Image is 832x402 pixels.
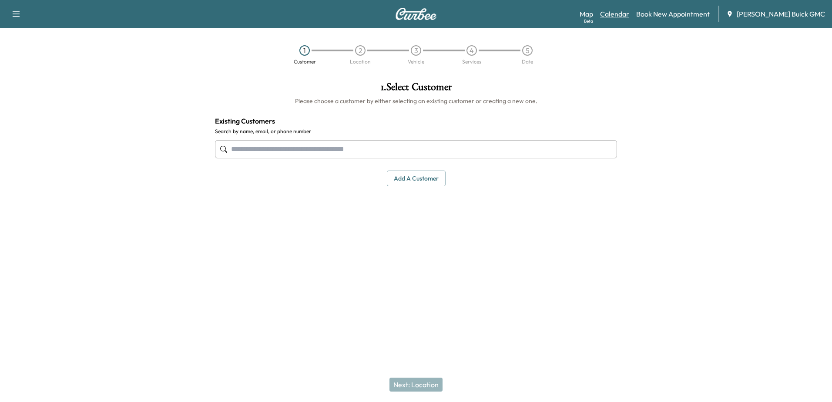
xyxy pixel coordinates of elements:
div: 2 [355,45,366,56]
div: 1 [299,45,310,56]
div: Services [462,59,481,64]
h1: 1 . Select Customer [215,82,617,97]
div: Location [350,59,371,64]
div: 5 [522,45,533,56]
a: Book New Appointment [636,9,710,19]
img: Curbee Logo [395,8,437,20]
a: MapBeta [580,9,593,19]
div: 3 [411,45,421,56]
div: 4 [466,45,477,56]
a: Calendar [600,9,629,19]
div: Beta [584,18,593,24]
label: Search by name, email, or phone number [215,128,617,135]
h6: Please choose a customer by either selecting an existing customer or creating a new one. [215,97,617,105]
h4: Existing Customers [215,116,617,126]
span: [PERSON_NAME] Buick GMC [737,9,825,19]
div: Customer [294,59,316,64]
div: Vehicle [408,59,424,64]
button: Add a customer [387,171,446,187]
div: Date [522,59,533,64]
